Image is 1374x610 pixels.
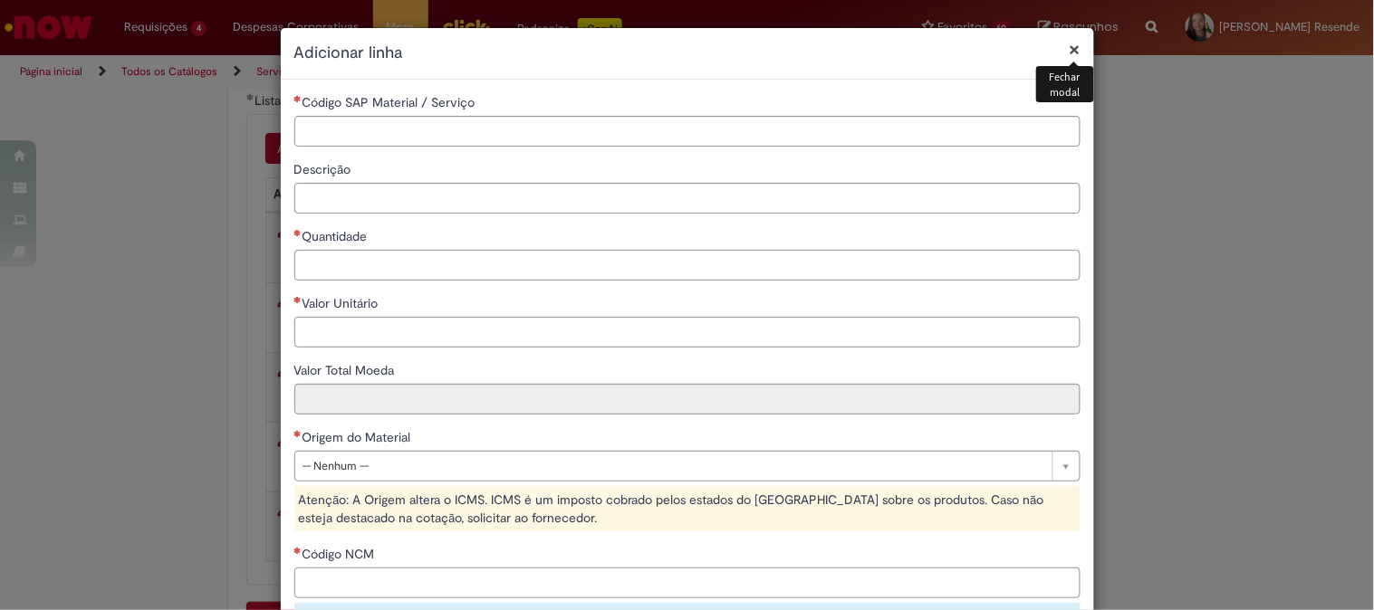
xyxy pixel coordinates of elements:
[294,317,1081,348] input: Valor Unitário
[303,94,479,110] span: Código SAP Material / Serviço
[294,229,303,236] span: Necessários
[294,296,303,303] span: Necessários
[294,547,303,554] span: Necessários
[303,429,415,445] span: Origem do Material
[294,161,355,177] span: Descrição
[294,362,399,378] span: Somente leitura - Valor Total Moeda
[294,183,1081,214] input: Descrição
[294,430,303,437] span: Necessários
[303,452,1043,481] span: -- Nenhum --
[303,295,382,311] span: Valor Unitário
[294,384,1081,415] input: Valor Total Moeda
[303,228,371,244] span: Quantidade
[1070,40,1081,59] button: Fechar modal
[294,116,1081,147] input: Código SAP Material / Serviço
[294,250,1081,281] input: Quantidade
[294,42,1081,65] h2: Adicionar linha
[294,95,303,102] span: Necessários
[1036,66,1093,102] div: Fechar modal
[303,546,379,562] span: Código NCM
[294,567,1081,598] input: Código NCM
[294,486,1081,531] div: Atenção: A Origem altera o ICMS. ICMS é um imposto cobrado pelos estados do [GEOGRAPHIC_DATA] sob...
